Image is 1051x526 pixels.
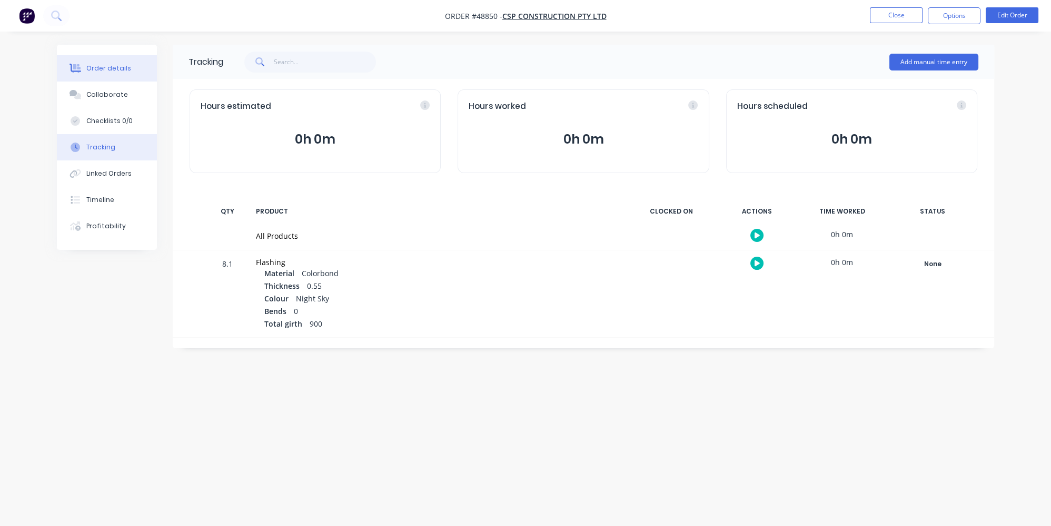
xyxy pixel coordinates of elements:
[802,200,881,222] div: TIME WORKED
[264,280,300,291] span: Thickness
[57,187,157,213] button: Timeline
[264,280,619,293] div: 0.55
[86,169,132,178] div: Linked Orders
[895,257,970,271] div: None
[86,90,128,99] div: Collaborate
[189,56,223,68] div: Tracking
[86,221,126,231] div: Profitability
[250,200,626,222] div: PRODUCT
[201,129,430,149] button: 0h 0m
[264,306,619,318] div: 0
[502,11,607,21] a: CSP Construction Pty Ltd
[469,100,526,113] span: Hours worked
[86,143,115,152] div: Tracking
[889,54,978,70] button: Add manual time entry
[264,318,302,329] span: Total girth
[19,8,35,24] img: Factory
[737,129,966,149] button: 0h 0m
[264,318,619,331] div: 900
[201,100,271,113] span: Hours estimated
[888,200,977,222] div: STATUS
[928,7,980,24] button: Options
[212,252,243,337] div: 8.1
[86,64,131,73] div: Order details
[717,200,796,222] div: ACTIONS
[264,293,619,306] div: Night Sky
[264,268,294,279] span: Material
[445,11,502,21] span: Order #48850 -
[870,7,923,23] button: Close
[264,268,619,280] div: Colorbond
[57,160,157,187] button: Linked Orders
[256,230,619,241] div: All Products
[57,55,157,82] button: Order details
[57,82,157,108] button: Collaborate
[57,213,157,239] button: Profitability
[737,100,808,113] span: Hours scheduled
[212,200,243,222] div: QTY
[57,108,157,134] button: Checklists 0/0
[802,222,881,246] div: 0h 0m
[264,306,286,317] span: Bends
[632,200,711,222] div: CLOCKED ON
[86,195,114,205] div: Timeline
[469,129,698,149] button: 0h 0m
[264,293,289,304] span: Colour
[274,52,376,73] input: Search...
[986,7,1038,23] button: Edit Order
[256,257,619,268] div: Flashing
[57,134,157,160] button: Tracking
[894,257,971,271] button: None
[802,250,881,274] div: 0h 0m
[86,116,133,126] div: Checklists 0/0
